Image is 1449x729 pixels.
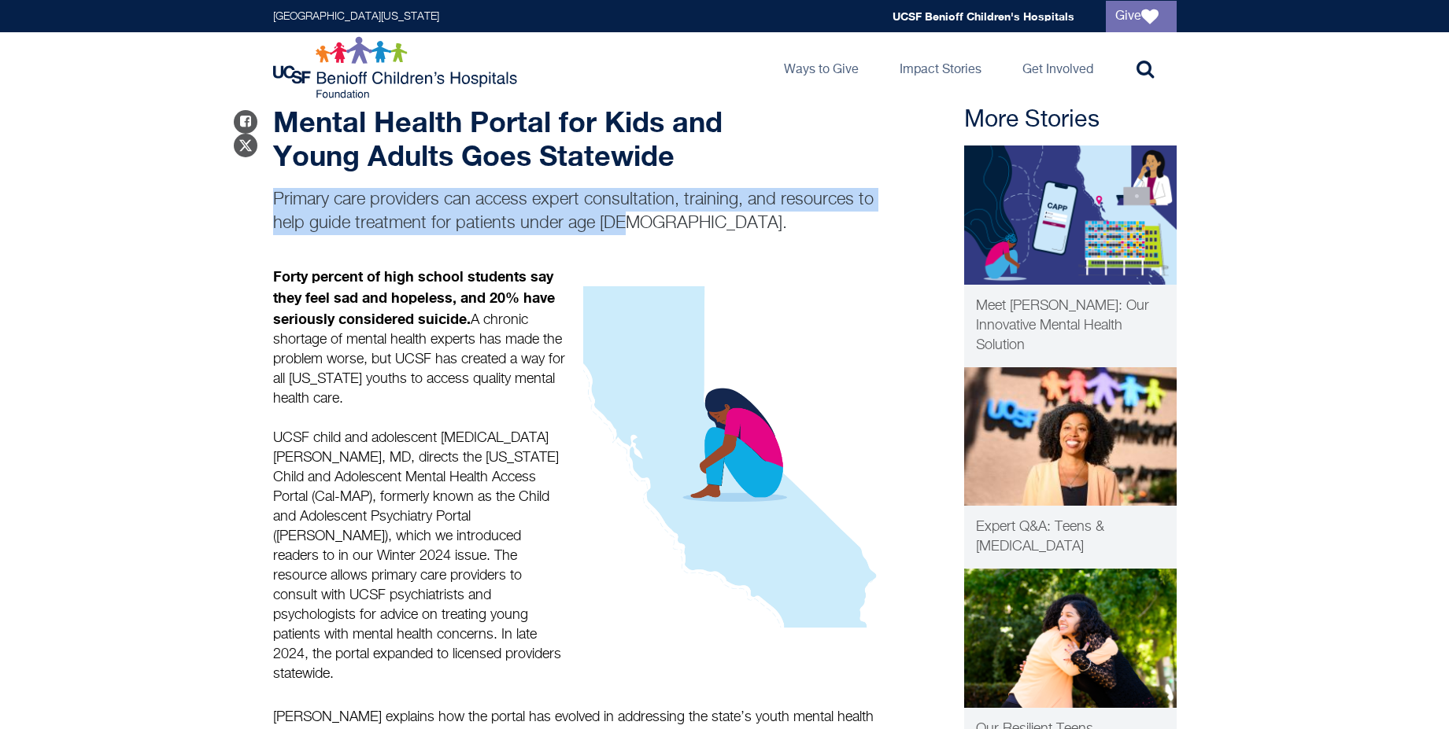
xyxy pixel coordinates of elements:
[893,9,1074,23] a: UCSF Benioff Children's Hospitals
[273,36,521,99] img: Logo for UCSF Benioff Children's Hospitals Foundation
[273,267,569,684] p: A chronic shortage of mental health experts has made the problem worse, but UCSF has created a wa...
[887,32,994,103] a: Impact Stories
[976,520,1104,554] span: Expert Q&A: Teens & [MEDICAL_DATA]
[1010,32,1106,103] a: Get Involved
[964,367,1177,506] img: sauntoy trotter
[273,105,723,172] strong: Mental Health Portal for Kids and Young Adults Goes Statewide
[964,145,1177,367] a: Innovation Meet CAPP Meet [PERSON_NAME]: Our Innovative Mental Health Solution
[273,267,555,327] strong: Forty percent of high school students say they feel sad and hopeless, and 20% have seriously cons...
[1106,1,1177,32] a: Give
[976,299,1149,352] span: Meet [PERSON_NAME]: Our Innovative Mental Health Solution
[964,367,1177,569] a: Patient Care sauntoy trotter Expert Q&A: Teens & [MEDICAL_DATA]
[964,106,1177,134] h2: More Stories
[771,32,871,103] a: Ways to Give
[273,188,879,235] p: Primary care providers can access expert consultation, training, and resources to help guide trea...
[964,569,1177,708] img: Resilient Teens
[964,145,1177,285] img: Meet CAPP
[273,11,439,22] a: [GEOGRAPHIC_DATA][US_STATE]
[583,286,879,628] img: CalMap and girl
